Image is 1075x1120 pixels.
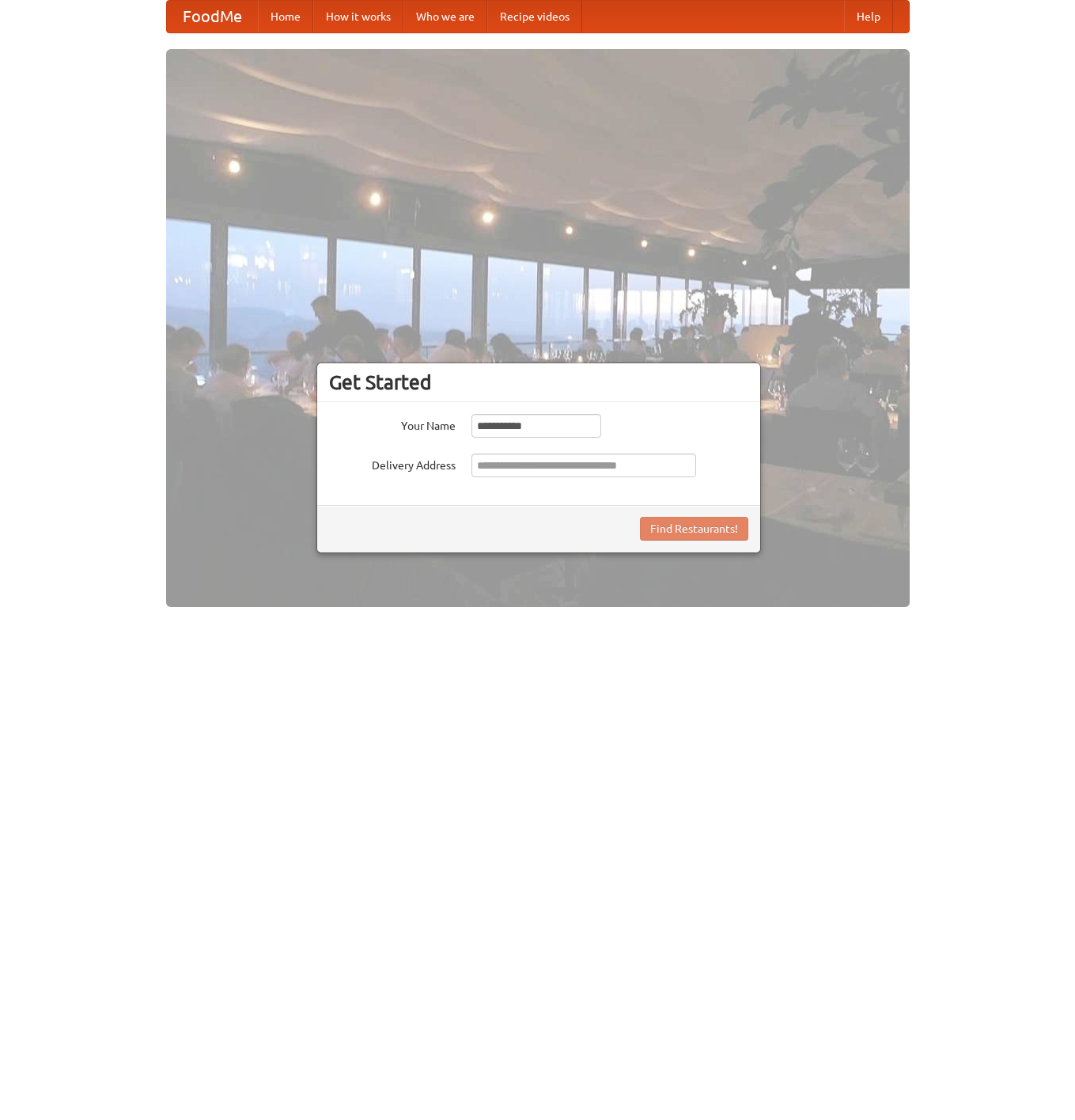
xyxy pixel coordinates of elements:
[329,414,456,434] label: Your Name
[329,454,456,473] label: Delivery Address
[167,1,258,32] a: FoodMe
[258,1,313,32] a: Home
[844,1,893,32] a: Help
[329,370,748,394] h3: Get Started
[403,1,487,32] a: Who we are
[313,1,403,32] a: How it works
[640,517,748,541] button: Find Restaurants!
[487,1,582,32] a: Recipe videos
